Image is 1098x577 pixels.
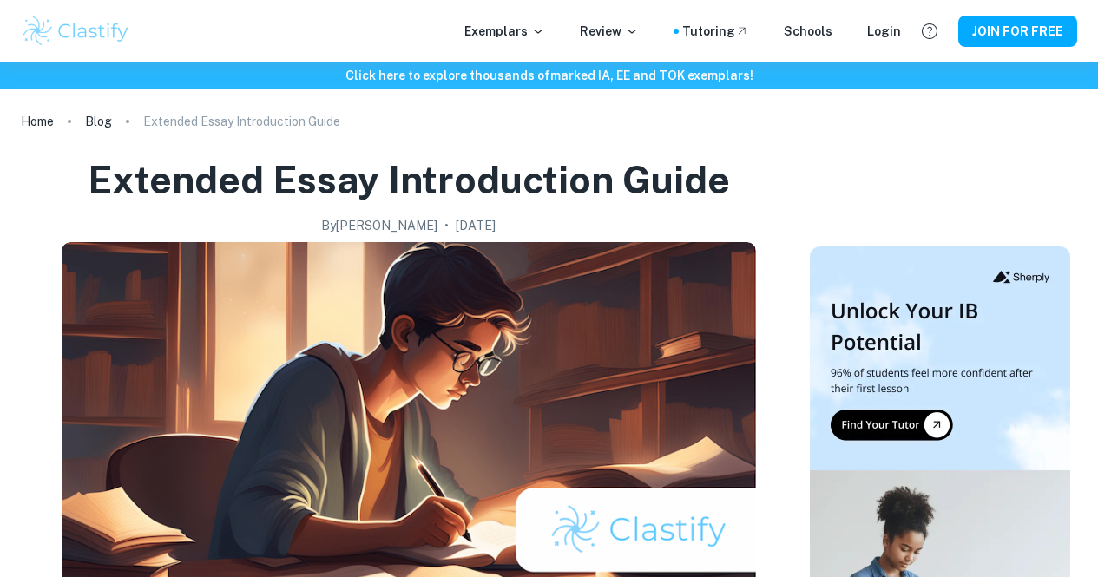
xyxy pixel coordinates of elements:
[784,22,832,41] a: Schools
[143,112,340,131] p: Extended Essay Introduction Guide
[867,22,901,41] a: Login
[21,109,54,134] a: Home
[915,16,944,46] button: Help and Feedback
[958,16,1077,47] button: JOIN FOR FREE
[3,66,1095,85] h6: Click here to explore thousands of marked IA, EE and TOK exemplars !
[464,22,545,41] p: Exemplars
[85,109,112,134] a: Blog
[444,216,449,235] p: •
[580,22,639,41] p: Review
[682,22,749,41] a: Tutoring
[88,154,730,206] h1: Extended Essay Introduction Guide
[321,216,437,235] h2: By [PERSON_NAME]
[456,216,496,235] h2: [DATE]
[21,14,131,49] img: Clastify logo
